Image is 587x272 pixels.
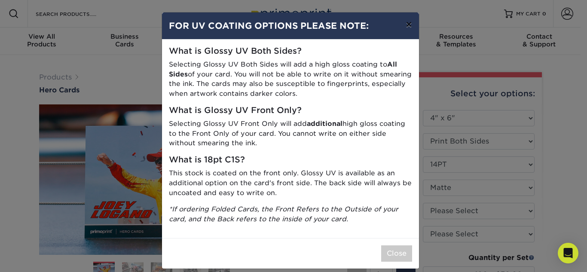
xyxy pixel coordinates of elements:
h5: What is Glossy UV Front Only? [169,106,412,116]
button: × [399,12,419,37]
strong: additional [307,119,342,128]
h4: FOR UV COATING OPTIONS PLEASE NOTE: [169,19,412,32]
p: Selecting Glossy UV Front Only will add high gloss coating to the Front Only of your card. You ca... [169,119,412,148]
strong: All Sides [169,60,397,78]
div: Open Intercom Messenger [558,243,578,263]
p: This stock is coated on the front only. Glossy UV is available as an additional option on the car... [169,168,412,198]
button: Close [381,245,412,262]
h5: What is 18pt C1S? [169,155,412,165]
h5: What is Glossy UV Both Sides? [169,46,412,56]
i: *If ordering Folded Cards, the Front Refers to the Outside of your card, and the Back refers to t... [169,205,398,223]
p: Selecting Glossy UV Both Sides will add a high gloss coating to of your card. You will not be abl... [169,60,412,99]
